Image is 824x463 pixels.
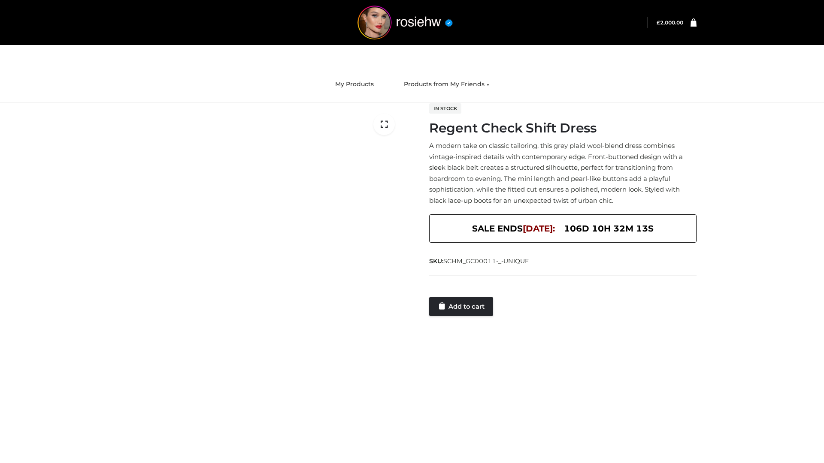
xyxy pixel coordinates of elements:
[429,120,697,136] h1: Regent Check Shift Dress
[523,223,555,234] span: [DATE]:
[429,140,697,206] p: A modern take on classic tailoring, this grey plaid wool-blend dress combines vintage-inspired de...
[564,221,654,236] span: 106d 10h 32m 13s
[341,6,470,39] img: rosiehw
[429,297,493,316] a: Add to cart
[397,75,496,94] a: Products from My Friends
[429,214,697,243] div: SALE ENDS
[657,19,683,26] bdi: 2,000.00
[657,19,660,26] span: £
[443,257,529,265] span: SCHM_GC00011-_-UNIQUE
[657,19,683,26] a: £2,000.00
[429,256,530,266] span: SKU:
[429,103,461,114] span: In stock
[329,75,380,94] a: My Products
